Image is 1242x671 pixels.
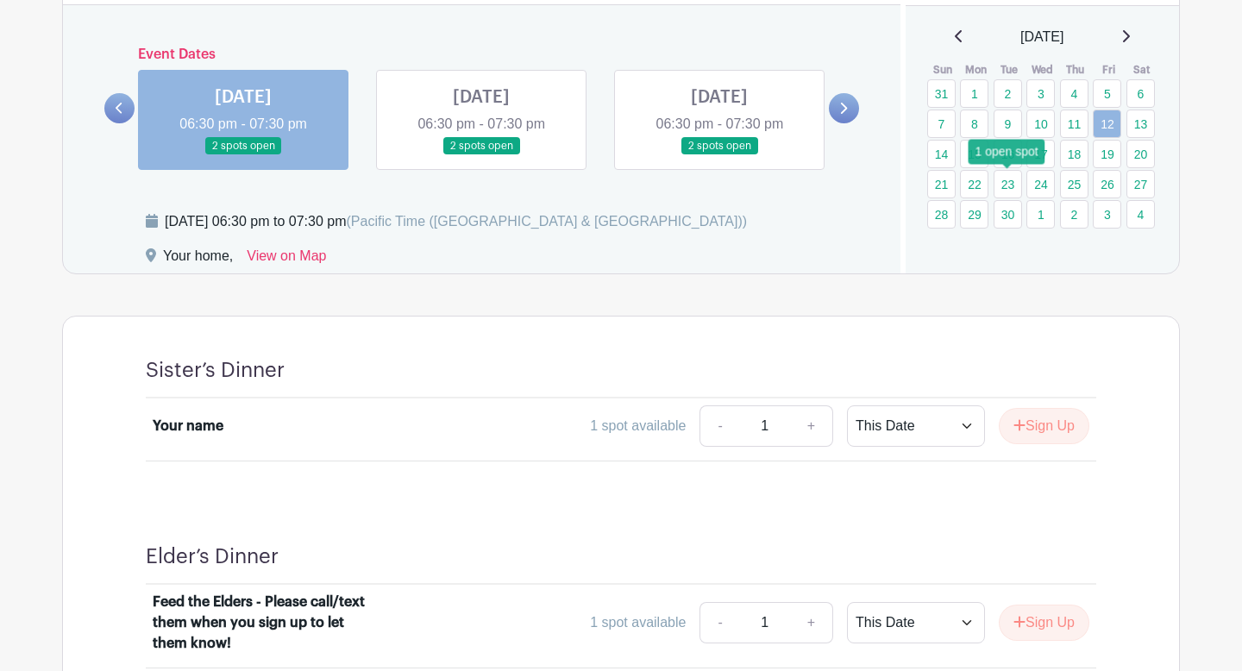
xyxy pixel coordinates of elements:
th: Sun [926,61,960,78]
a: 13 [1126,110,1155,138]
a: 2 [1060,200,1088,229]
a: 12 [1093,110,1121,138]
a: 20 [1126,140,1155,168]
a: 4 [1126,200,1155,229]
a: + [790,405,833,447]
a: 10 [1026,110,1055,138]
a: 29 [960,200,988,229]
a: 7 [927,110,956,138]
th: Fri [1092,61,1126,78]
a: 27 [1126,170,1155,198]
a: View on Map [247,246,326,273]
a: 31 [927,79,956,108]
div: Feed the Elders - Please call/text them when you sign up to let them know! [153,592,367,654]
a: 30 [994,200,1022,229]
a: 15 [960,140,988,168]
a: 18 [1060,140,1088,168]
a: 26 [1093,170,1121,198]
div: 1 open spot [969,139,1045,164]
a: 8 [960,110,988,138]
a: 19 [1093,140,1121,168]
button: Sign Up [999,605,1089,641]
a: 25 [1060,170,1088,198]
a: 5 [1093,79,1121,108]
a: 9 [994,110,1022,138]
h4: Elder’s Dinner [146,544,279,569]
a: 1 [1026,200,1055,229]
th: Wed [1026,61,1059,78]
a: 22 [960,170,988,198]
div: Your name [153,416,223,436]
div: [DATE] 06:30 pm to 07:30 pm [165,211,747,232]
a: 1 [960,79,988,108]
th: Sat [1126,61,1159,78]
div: 1 spot available [590,612,686,633]
a: 6 [1126,79,1155,108]
div: 1 spot available [590,416,686,436]
button: Sign Up [999,408,1089,444]
th: Thu [1059,61,1093,78]
a: 4 [1060,79,1088,108]
div: Your home, [163,246,233,273]
a: 23 [994,170,1022,198]
a: 28 [927,200,956,229]
a: 24 [1026,170,1055,198]
a: 21 [927,170,956,198]
a: 11 [1060,110,1088,138]
a: + [790,602,833,643]
a: - [699,602,739,643]
span: (Pacific Time ([GEOGRAPHIC_DATA] & [GEOGRAPHIC_DATA])) [346,214,747,229]
a: 2 [994,79,1022,108]
a: - [699,405,739,447]
th: Tue [993,61,1026,78]
a: 3 [1026,79,1055,108]
h4: Sister’s Dinner [146,358,285,383]
h6: Event Dates [135,47,829,63]
a: 3 [1093,200,1121,229]
a: 14 [927,140,956,168]
span: [DATE] [1020,27,1063,47]
th: Mon [959,61,993,78]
